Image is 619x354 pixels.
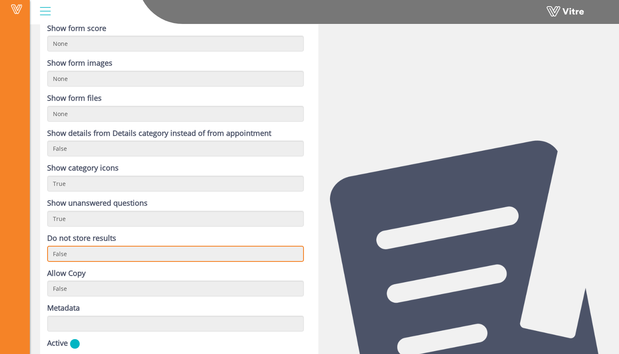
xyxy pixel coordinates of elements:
label: Allow Copy [47,268,86,279]
label: Show category icons [47,163,119,173]
label: Show details from Details category instead of from appointment [47,128,271,139]
label: Active [47,338,68,349]
label: Metadata [47,303,80,314]
label: Show form images [47,58,112,69]
img: yes [70,339,80,349]
label: Do not store results [47,233,116,244]
label: Show form files [47,93,102,104]
label: Show unanswered questions [47,198,148,209]
label: Show form score [47,23,106,34]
